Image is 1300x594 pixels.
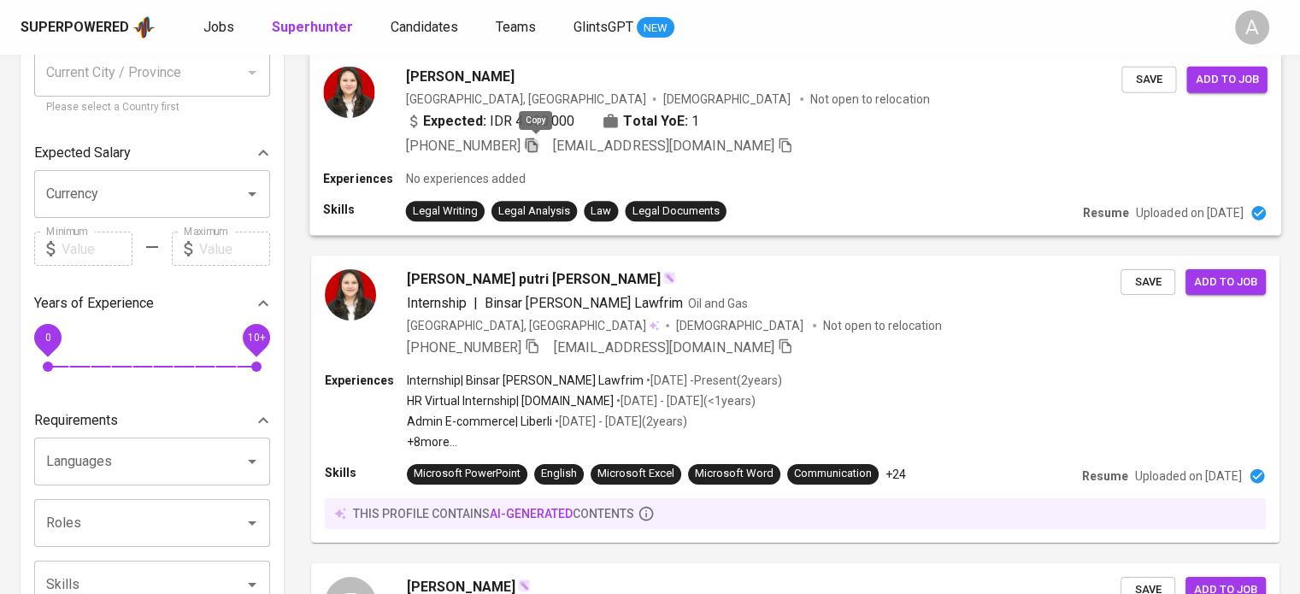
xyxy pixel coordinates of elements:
[498,203,570,219] div: Legal Analysis
[1195,69,1258,89] span: Add to job
[614,392,756,409] p: • [DATE] - [DATE] ( <1 years )
[1121,66,1176,92] button: Save
[574,17,674,38] a: GlintsGPT NEW
[132,15,156,40] img: app logo
[240,511,264,535] button: Open
[1082,468,1128,485] p: Resume
[676,317,806,334] span: [DEMOGRAPHIC_DATA]
[34,286,270,321] div: Years of Experience
[591,203,611,219] div: Law
[407,413,552,430] p: Admin E-commerce | Liberli
[21,15,156,40] a: Superpoweredapp logo
[1136,204,1243,221] p: Uploaded on [DATE]
[474,293,478,314] span: |
[323,66,374,117] img: 516bd022990a3a800268af8fd51aea48.jpg
[691,110,699,131] span: 1
[325,372,407,389] p: Experiences
[406,110,575,131] div: IDR 4.000.000
[240,450,264,473] button: Open
[46,99,258,116] p: Please select a Country first
[407,269,661,290] span: [PERSON_NAME] putri [PERSON_NAME]
[323,201,405,218] p: Skills
[794,466,872,482] div: Communication
[644,372,782,389] p: • [DATE] - Present ( 2 years )
[353,505,634,522] p: this profile contains contents
[553,137,774,153] span: [EMAIL_ADDRESS][DOMAIN_NAME]
[1130,69,1168,89] span: Save
[272,19,353,35] b: Superhunter
[199,232,270,266] input: Value
[203,17,238,38] a: Jobs
[34,293,154,314] p: Years of Experience
[637,20,674,37] span: NEW
[323,170,405,187] p: Experiences
[311,53,1279,235] a: [PERSON_NAME][GEOGRAPHIC_DATA], [GEOGRAPHIC_DATA][DEMOGRAPHIC_DATA] Not open to relocationExpecte...
[1083,204,1129,221] p: Resume
[406,170,526,187] p: No experiences added
[554,339,774,356] span: [EMAIL_ADDRESS][DOMAIN_NAME]
[406,90,646,107] div: [GEOGRAPHIC_DATA], [GEOGRAPHIC_DATA]
[407,372,644,389] p: Internship | Binsar [PERSON_NAME] Lawfrim
[407,295,467,311] span: Internship
[407,433,782,450] p: +8 more ...
[1129,273,1167,292] span: Save
[406,66,515,86] span: [PERSON_NAME]
[240,182,264,206] button: Open
[325,464,407,481] p: Skills
[406,137,521,153] span: [PHONE_NUMBER]
[662,271,676,285] img: magic_wand.svg
[62,232,132,266] input: Value
[325,269,376,321] img: 8977ce3a985501db34abae55a3490d0c.jpg
[632,203,719,219] div: Legal Documents
[407,392,614,409] p: HR Virtual Internship | [DOMAIN_NAME]
[21,18,129,38] div: Superpowered
[414,466,521,482] div: Microsoft PowerPoint
[34,136,270,170] div: Expected Salary
[247,332,265,344] span: 10+
[623,110,687,131] b: Total YoE:
[407,317,659,334] div: [GEOGRAPHIC_DATA], [GEOGRAPHIC_DATA]
[1186,66,1267,92] button: Add to job
[391,19,458,35] span: Candidates
[272,17,356,38] a: Superhunter
[695,466,774,482] div: Microsoft Word
[496,17,539,38] a: Teams
[203,19,234,35] span: Jobs
[688,297,748,310] span: Oil and Gas
[1121,269,1175,296] button: Save
[552,413,687,430] p: • [DATE] - [DATE] ( 2 years )
[34,410,118,431] p: Requirements
[485,295,683,311] span: Binsar [PERSON_NAME] Lawfrim
[574,19,633,35] span: GlintsGPT
[413,203,478,219] div: Legal Writing
[810,90,929,107] p: Not open to relocation
[391,17,462,38] a: Candidates
[490,507,573,520] span: AI-generated
[1135,468,1242,485] p: Uploaded on [DATE]
[1185,269,1266,296] button: Add to job
[597,466,674,482] div: Microsoft Excel
[496,19,536,35] span: Teams
[885,466,906,483] p: +24
[1235,10,1269,44] div: A
[34,403,270,438] div: Requirements
[663,90,793,107] span: [DEMOGRAPHIC_DATA]
[311,256,1279,543] a: [PERSON_NAME] putri [PERSON_NAME]Internship|Binsar [PERSON_NAME] LawfrimOil and Gas[GEOGRAPHIC_DA...
[44,332,50,344] span: 0
[541,466,577,482] div: English
[407,339,521,356] span: [PHONE_NUMBER]
[1194,273,1257,292] span: Add to job
[823,317,942,334] p: Not open to relocation
[423,110,486,131] b: Expected:
[34,143,131,163] p: Expected Salary
[517,579,531,592] img: magic_wand.svg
